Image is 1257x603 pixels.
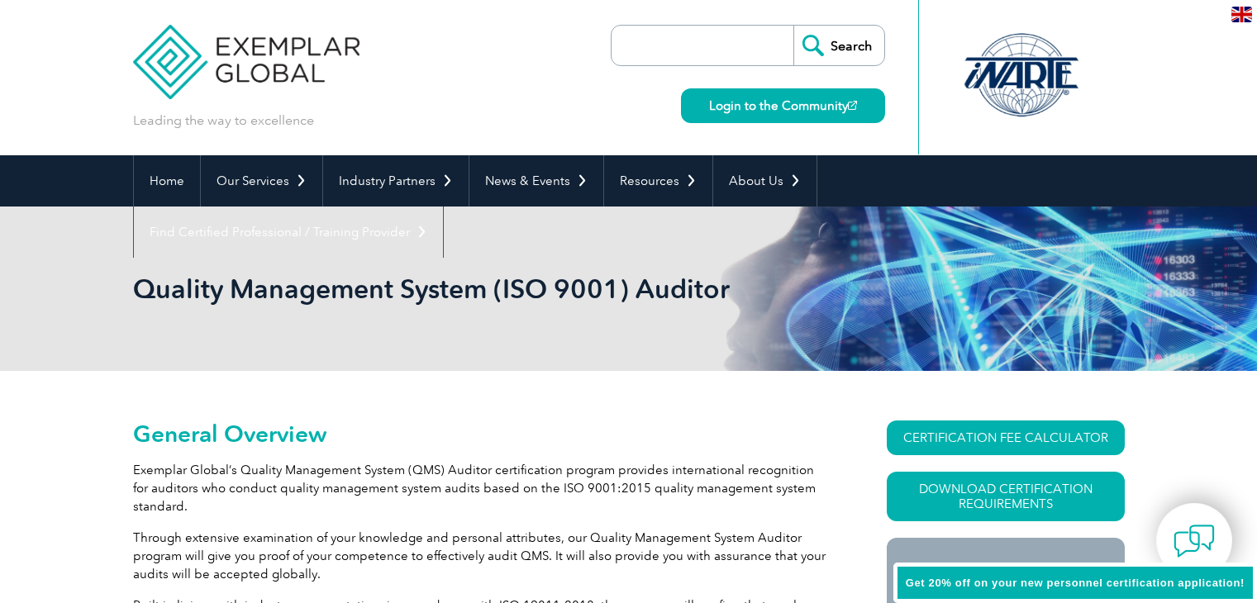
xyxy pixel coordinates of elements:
[887,420,1125,455] a: CERTIFICATION FEE CALCULATOR
[912,560,1100,581] h3: Ready to get certified?
[604,155,712,207] a: Resources
[848,101,857,110] img: open_square.png
[133,420,827,447] h2: General Overview
[133,112,314,130] p: Leading the way to excellence
[323,155,469,207] a: Industry Partners
[793,26,884,65] input: Search
[1174,520,1215,562] img: contact-chat.png
[681,88,885,123] a: Login to the Community
[906,577,1245,589] span: Get 20% off on your new personnel certification application!
[134,207,443,258] a: Find Certified Professional / Training Provider
[133,529,827,583] p: Through extensive examination of your knowledge and personal attributes, our Quality Management S...
[133,461,827,515] p: Exemplar Global’s Quality Management System (QMS) Auditor certification program provides internat...
[713,155,817,207] a: About Us
[134,155,200,207] a: Home
[1231,7,1252,22] img: en
[133,273,768,305] h1: Quality Management System (ISO 9001) Auditor
[201,155,322,207] a: Our Services
[887,472,1125,521] a: Download Certification Requirements
[469,155,603,207] a: News & Events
